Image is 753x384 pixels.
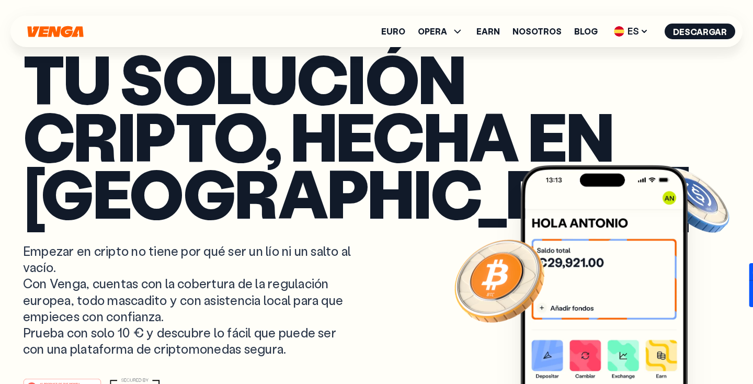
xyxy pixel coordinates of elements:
a: Earn [476,27,500,36]
a: Euro [381,27,405,36]
span: OPERA [418,25,464,38]
img: flag-es [614,26,624,37]
span: ES [610,23,652,40]
p: Tu solución cripto, hecha en [GEOGRAPHIC_DATA] [23,50,730,222]
span: OPERA [418,27,447,36]
p: Empezar en cripto no tiene por qué ser un lío ni un salto al vacío. Con Venga, cuentas con la cob... [23,243,353,357]
a: Blog [574,27,598,36]
svg: Inicio [26,26,85,38]
button: Descargar [665,24,735,39]
a: Nosotros [512,27,562,36]
img: USDC coin [656,163,732,238]
img: Bitcoin [452,233,546,327]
